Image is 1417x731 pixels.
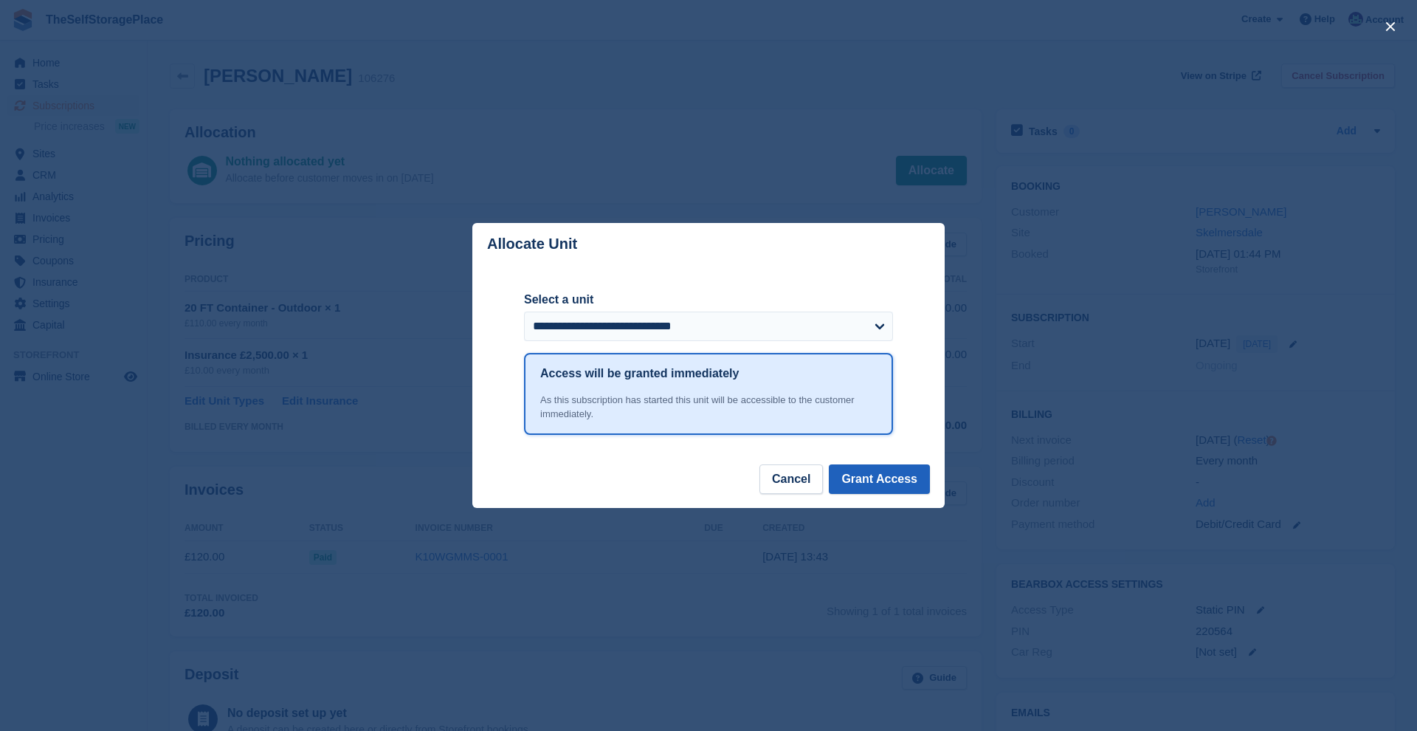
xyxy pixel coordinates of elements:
[540,393,877,422] div: As this subscription has started this unit will be accessible to the customer immediately.
[487,236,577,253] p: Allocate Unit
[829,464,930,494] button: Grant Access
[1379,15,1402,38] button: close
[540,365,739,382] h1: Access will be granted immediately
[759,464,823,494] button: Cancel
[524,291,893,309] label: Select a unit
